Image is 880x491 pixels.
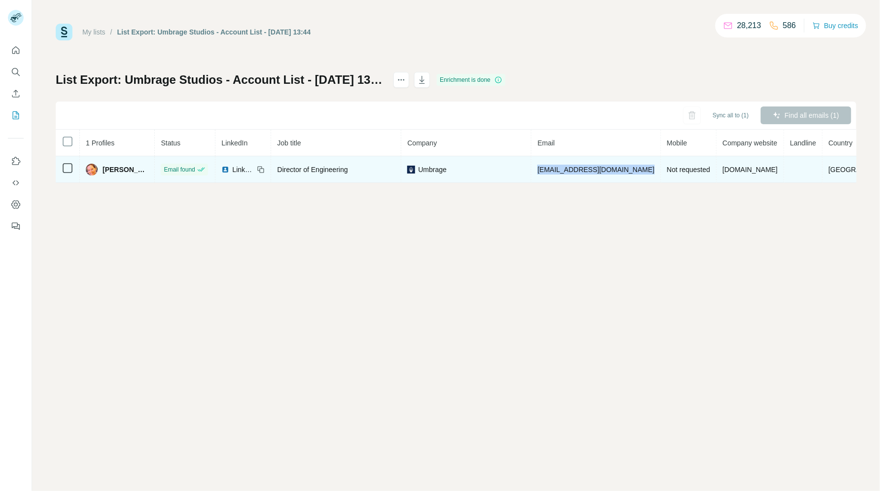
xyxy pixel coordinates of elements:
li: / [110,27,112,37]
span: Umbrage [418,165,447,175]
img: company-logo [407,166,415,174]
span: Company website [723,139,777,147]
button: Enrich CSV [8,85,24,103]
button: Feedback [8,217,24,235]
button: Sync all to (1) [706,108,756,123]
span: Status [161,139,180,147]
a: My lists [82,28,106,36]
img: Surfe Logo [56,24,72,40]
span: LinkedIn [232,165,254,175]
button: actions [393,72,409,88]
span: LinkedIn [221,139,247,147]
span: Sync all to (1) [713,111,749,120]
button: Use Surfe API [8,174,24,192]
button: My lists [8,106,24,124]
div: Enrichment is done [437,74,505,86]
h1: List Export: Umbrage Studios - Account List - [DATE] 13:44 [56,72,385,88]
button: Buy credits [812,19,858,33]
span: Not requested [667,166,710,174]
p: 28,213 [737,20,761,32]
span: Company [407,139,437,147]
span: Email [537,139,555,147]
span: Job title [277,139,301,147]
span: [DOMAIN_NAME] [723,166,778,174]
button: Use Surfe on LinkedIn [8,152,24,170]
img: Avatar [86,164,98,175]
div: List Export: Umbrage Studios - Account List - [DATE] 13:44 [117,27,311,37]
span: [EMAIL_ADDRESS][DOMAIN_NAME] [537,166,654,174]
span: Country [829,139,853,147]
span: Director of Engineering [277,166,348,174]
p: 586 [783,20,796,32]
button: Dashboard [8,196,24,213]
span: Landline [790,139,816,147]
span: 1 Profiles [86,139,114,147]
button: Search [8,63,24,81]
span: Email found [164,165,195,174]
button: Quick start [8,41,24,59]
img: LinkedIn logo [221,166,229,174]
span: [PERSON_NAME] [103,165,148,175]
span: Mobile [667,139,687,147]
